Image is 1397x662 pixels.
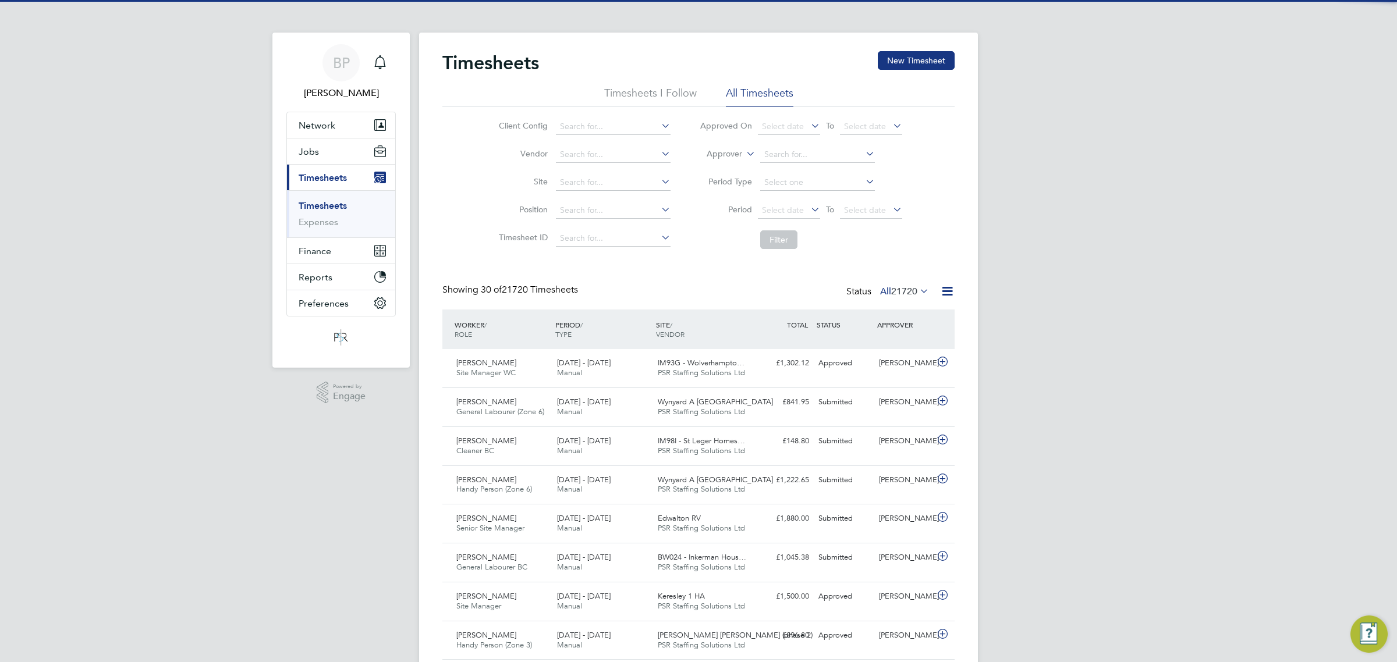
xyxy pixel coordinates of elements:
[891,286,917,297] span: 21720
[556,147,671,163] input: Search for...
[333,382,366,391] span: Powered by
[658,630,813,640] span: [PERSON_NAME] [PERSON_NAME] (phase 2)
[700,204,752,215] label: Period
[658,436,745,446] span: IM98I - St Leger Homes…
[753,471,814,490] div: £1,222.65
[442,284,580,296] div: Showing
[552,314,653,344] div: PERIOD
[287,290,395,316] button: Preferences
[456,562,527,572] span: General Labourer BC
[557,436,611,446] span: [DATE] - [DATE]
[580,320,583,329] span: /
[880,286,929,297] label: All
[299,172,347,183] span: Timesheets
[753,354,814,373] div: £1,302.12
[658,358,744,368] span: IM93G - Wolverhampto…
[787,320,808,329] span: TOTAL
[287,112,395,138] button: Network
[726,86,793,107] li: All Timesheets
[456,552,516,562] span: [PERSON_NAME]
[814,432,874,451] div: Submitted
[874,354,935,373] div: [PERSON_NAME]
[658,475,773,485] span: Wynyard A [GEOGRAPHIC_DATA]
[556,119,671,135] input: Search for...
[299,200,347,211] a: Timesheets
[762,205,804,215] span: Select date
[658,601,745,611] span: PSR Staffing Solutions Ltd
[557,407,582,417] span: Manual
[299,298,349,309] span: Preferences
[753,548,814,567] div: £1,045.38
[690,148,742,160] label: Approver
[495,204,548,215] label: Position
[760,147,875,163] input: Search for...
[456,358,516,368] span: [PERSON_NAME]
[874,471,935,490] div: [PERSON_NAME]
[814,548,874,567] div: Submitted
[557,552,611,562] span: [DATE] - [DATE]
[557,591,611,601] span: [DATE] - [DATE]
[814,354,874,373] div: Approved
[658,523,745,533] span: PSR Staffing Solutions Ltd
[653,314,754,344] div: SITE
[456,591,516,601] span: [PERSON_NAME]
[456,407,544,417] span: General Labourer (Zone 6)
[299,120,335,131] span: Network
[287,264,395,290] button: Reports
[287,190,395,237] div: Timesheets
[456,513,516,523] span: [PERSON_NAME]
[814,509,874,528] div: Submitted
[658,562,745,572] span: PSR Staffing Solutions Ltd
[874,432,935,451] div: [PERSON_NAME]
[557,368,582,378] span: Manual
[456,446,494,455] span: Cleaner BC
[455,329,472,339] span: ROLE
[658,446,745,455] span: PSR Staffing Solutions Ltd
[604,86,697,107] li: Timesheets I Follow
[658,640,745,650] span: PSR Staffing Solutions Ltd
[878,51,955,70] button: New Timesheet
[557,640,582,650] span: Manual
[272,33,410,368] nav: Main navigation
[760,175,875,191] input: Select one
[753,393,814,412] div: £841.95
[456,368,516,378] span: Site Manager WC
[658,484,745,494] span: PSR Staffing Solutions Ltd
[844,121,886,131] span: Select date
[495,176,548,187] label: Site
[456,601,501,611] span: Site Manager
[456,484,532,494] span: Handy Person (Zone 6)
[658,552,746,562] span: BW024 - Inkerman Hous…
[557,484,582,494] span: Manual
[555,329,572,339] span: TYPE
[753,587,814,606] div: £1,500.00
[299,216,338,227] a: Expenses
[874,626,935,645] div: [PERSON_NAME]
[331,328,352,347] img: psrsolutions-logo-retina.png
[822,202,838,217] span: To
[286,86,396,100] span: Ben Perkin
[299,245,331,257] span: Finance
[481,284,502,296] span: 30 of
[874,509,935,528] div: [PERSON_NAME]
[333,55,350,70] span: BP
[317,382,366,404] a: Powered byEngage
[287,138,395,164] button: Jobs
[556,230,671,247] input: Search for...
[814,587,874,606] div: Approved
[658,591,705,601] span: Keresley 1 HA
[814,393,874,412] div: Submitted
[844,205,886,215] span: Select date
[333,391,366,401] span: Engage
[753,432,814,451] div: £148.80
[456,436,516,446] span: [PERSON_NAME]
[456,397,516,407] span: [PERSON_NAME]
[874,548,935,567] div: [PERSON_NAME]
[822,118,838,133] span: To
[658,407,745,417] span: PSR Staffing Solutions Ltd
[557,513,611,523] span: [DATE] - [DATE]
[658,368,745,378] span: PSR Staffing Solutions Ltd
[814,626,874,645] div: Approved
[456,630,516,640] span: [PERSON_NAME]
[557,523,582,533] span: Manual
